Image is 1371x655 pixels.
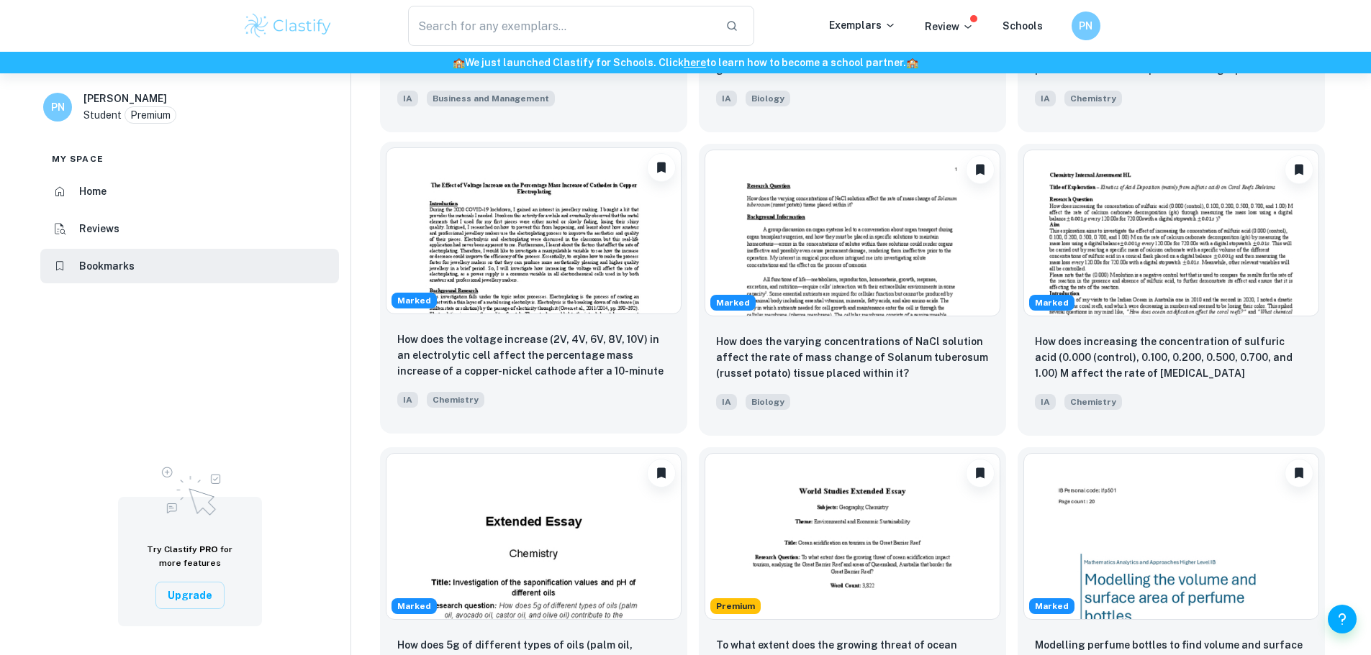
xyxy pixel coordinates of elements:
span: Marked [1029,296,1074,309]
a: Chemistry IA example thumbnail: How does increasing the concentration ofMarkedUnbookmarkHow does ... [1018,144,1325,436]
p: Premium [130,107,171,123]
img: Upgrade to Pro [154,458,226,520]
button: PN [1072,12,1100,40]
span: IA [716,91,737,106]
span: 🏫 [906,57,918,68]
button: Unbookmark [647,459,676,487]
button: Upgrade [155,582,225,609]
a: Reviews [40,211,339,246]
h6: We just launched Clastify for Schools. Click to learn how to become a school partner. [3,55,1368,70]
span: Marked [1029,600,1074,613]
span: My space [52,152,104,165]
img: Math AA IA example thumbnail: Modelling perfume bottles to find volume [1023,453,1319,620]
a: Schools [1003,20,1043,32]
span: IA [1035,394,1056,410]
button: Help and Feedback [1328,605,1357,633]
span: IA [397,392,418,408]
img: Clastify logo [243,12,334,40]
p: How does the varying concentrations of NaCl solution affect the rate of mass change of Solanum tu... [716,334,989,381]
a: here [684,57,706,68]
span: 🏫 [453,57,465,68]
h6: [PERSON_NAME] [83,91,167,106]
span: Biology [746,394,790,410]
img: World Studies EE example thumbnail: To what extent does the growing threat o [705,453,1000,620]
a: Home [40,174,339,209]
span: Marked [710,296,756,309]
a: Biology IA example thumbnail: How does the varying concentrations of NMarkedUnbookmarkHow does th... [699,144,1006,436]
span: IA [397,91,418,106]
span: Chemistry [427,392,484,408]
p: How does the voltage increase (2V, 4V, 6V, 8V, 10V) in an electrolytic cell affect the percentage... [397,331,670,380]
button: Unbookmark [966,459,995,487]
span: IA [1035,91,1056,106]
h6: PN [1077,18,1094,34]
p: Student [83,107,122,123]
img: Chemistry EE example thumbnail: How does 5g of different types of oils ( [386,453,682,620]
p: Exemplars [829,17,896,33]
span: IA [716,394,737,410]
img: Chemistry IA example thumbnail: How does increasing the concentration of [1023,150,1319,316]
h6: Try Clastify for more features [135,543,245,570]
img: Chemistry IA example thumbnail: How does the voltage increase (2V, 4V, 6 [386,147,682,314]
span: Chemistry [1064,394,1122,410]
a: Bookmarks [40,249,339,283]
img: Biology IA example thumbnail: How does the varying concentrations of N [705,150,1000,316]
span: PRO [199,544,218,554]
button: Unbookmark [1285,459,1313,487]
a: Chemistry IA example thumbnail: How does the voltage increase (2V, 4V, 6MarkedUnbookmarkHow does ... [380,144,687,436]
button: Unbookmark [647,153,676,182]
p: How does increasing the concentration of sulfuric acid (0.000 (control), 0.100, 0.200, 0.500, 0.7... [1035,334,1308,383]
h6: PN [50,99,66,115]
span: Premium [710,600,761,613]
span: Marked [392,294,437,307]
h6: Bookmarks [79,258,135,274]
h6: Home [79,183,107,199]
span: Biology [746,91,790,106]
p: Review [925,19,974,35]
button: Unbookmark [1285,155,1313,184]
input: Search for any exemplars... [408,6,715,46]
h6: Reviews [79,221,119,237]
span: Chemistry [1064,91,1122,106]
span: Marked [392,600,437,613]
span: Business and Management [427,91,555,106]
button: Unbookmark [966,155,995,184]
